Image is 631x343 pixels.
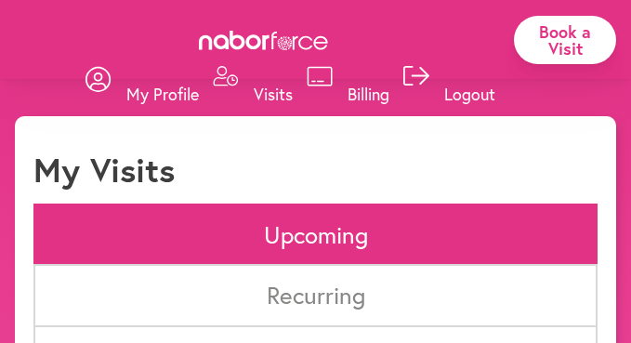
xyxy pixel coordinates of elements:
li: Recurring [33,264,598,326]
a: Billing [307,66,389,122]
div: Book a Visit [514,16,616,64]
li: Upcoming [33,204,598,266]
p: My Profile [126,83,199,105]
p: Billing [348,83,389,105]
a: Visits [213,66,293,122]
a: My Profile [85,66,199,122]
p: Logout [444,83,495,105]
h1: My Visits [33,150,175,190]
p: Visits [254,83,293,105]
a: Logout [403,66,495,122]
